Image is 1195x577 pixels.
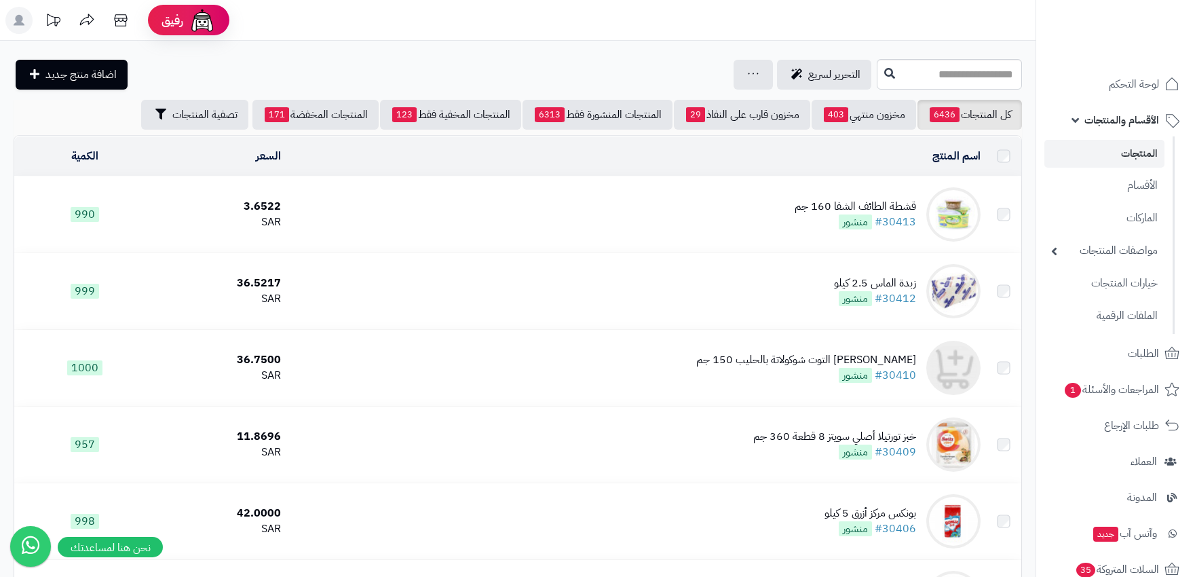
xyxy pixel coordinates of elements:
[162,429,281,445] div: 11.8696
[1064,382,1081,398] span: 1
[1093,527,1118,542] span: جديد
[812,100,916,130] a: مخزون منتهي403
[16,60,128,90] a: اضافة منتج جديد
[162,276,281,291] div: 36.5217
[162,291,281,307] div: SAR
[875,444,916,460] a: #30409
[674,100,810,130] a: مخزون قارب على النفاذ29
[71,514,99,529] span: 998
[162,215,281,230] div: SAR
[141,100,248,130] button: تصفية المنتجات
[1092,524,1157,543] span: وآتس آب
[256,148,281,164] a: السعر
[875,291,916,307] a: #30412
[917,100,1022,130] a: كل المنتجات6436
[1044,481,1187,514] a: المدونة
[162,12,183,29] span: رفيق
[71,207,99,222] span: 990
[189,7,216,34] img: ai-face.png
[824,506,916,521] div: بونكس مركز أزرق 5 كيلو
[808,67,860,83] span: التحرير لسريع
[45,67,117,83] span: اضافة منتج جديد
[162,445,281,460] div: SAR
[839,368,872,383] span: منشور
[696,352,916,368] div: [PERSON_NAME] التوت شوكولاتة بالحليب 150 جم
[795,199,916,215] div: قشطة الطائف الشفا 160 جم
[1044,337,1187,370] a: الطلبات
[162,521,281,537] div: SAR
[162,368,281,384] div: SAR
[1131,452,1157,471] span: العملاء
[926,341,981,395] img: أيس كريم فراوني التوت شوكولاتة بالحليب 150 جم
[1044,445,1187,478] a: العملاء
[71,437,99,452] span: 957
[1127,488,1157,507] span: المدونة
[753,429,916,445] div: خبز تورتيلا أصلي سويتز 8 قطعة 360 جم
[926,187,981,242] img: قشطة الطائف الشفا 160 جم
[875,214,916,230] a: #30413
[392,107,417,122] span: 123
[172,107,238,123] span: تصفية المنتجات
[839,291,872,306] span: منشور
[1044,204,1164,233] a: الماركات
[1044,140,1164,168] a: المنتجات
[1084,111,1159,130] span: الأقسام والمنتجات
[686,107,705,122] span: 29
[535,107,565,122] span: 6313
[1044,68,1187,100] a: لوحة التحكم
[71,148,98,164] a: الكمية
[67,360,102,375] span: 1000
[1044,171,1164,200] a: الأقسام
[839,215,872,229] span: منشور
[1103,26,1182,54] img: logo-2.png
[1128,344,1159,363] span: الطلبات
[1109,75,1159,94] span: لوحة التحكم
[839,445,872,460] span: منشور
[875,521,916,537] a: #30406
[162,199,281,215] div: 3.6522
[1044,409,1187,442] a: طلبات الإرجاع
[523,100,672,130] a: المنتجات المنشورة فقط6313
[1063,380,1159,399] span: المراجعات والأسئلة
[1044,517,1187,550] a: وآتس آبجديد
[71,284,99,299] span: 999
[36,7,70,37] a: تحديثات المنصة
[926,264,981,318] img: زبدة الماس 2.5 كيلو
[777,60,871,90] a: التحرير لسريع
[834,276,916,291] div: زبدة الماس 2.5 كيلو
[926,417,981,472] img: خبز تورتيلا أصلي سويتز 8 قطعة 360 جم
[1044,269,1164,298] a: خيارات المنتجات
[926,494,981,548] img: بونكس مركز أزرق 5 كيلو
[1044,236,1164,265] a: مواصفات المنتجات
[265,107,289,122] span: 171
[932,148,981,164] a: اسم المنتج
[162,352,281,368] div: 36.7500
[930,107,960,122] span: 6436
[1044,301,1164,331] a: الملفات الرقمية
[824,107,848,122] span: 403
[839,521,872,536] span: منشور
[162,506,281,521] div: 42.0000
[380,100,521,130] a: المنتجات المخفية فقط123
[1104,416,1159,435] span: طلبات الإرجاع
[1044,373,1187,406] a: المراجعات والأسئلة1
[875,367,916,384] a: #30410
[252,100,379,130] a: المنتجات المخفضة171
